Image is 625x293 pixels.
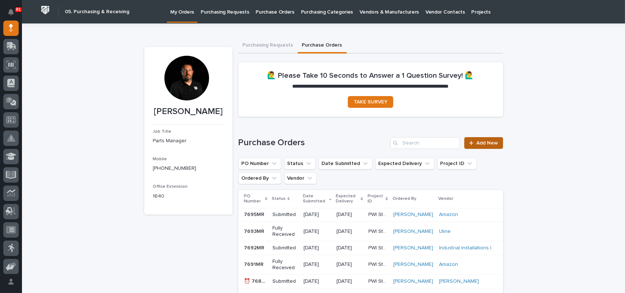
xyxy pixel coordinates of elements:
p: [DATE] [304,278,331,285]
a: [PERSON_NAME] [439,278,479,285]
p: Submitted [272,278,298,285]
p: Vendor [438,195,453,203]
a: [PERSON_NAME] [393,278,433,285]
button: PO Number [238,158,281,169]
p: 7691MR [244,260,265,268]
p: 7692MR [244,243,266,251]
span: Add New [477,140,498,146]
tr: 7695MR7695MR Submitted[DATE][DATE]PWI StockPWI Stock [PERSON_NAME] Amazon [238,208,503,221]
button: Vendor [284,172,317,184]
a: TAKE SURVEY [348,96,393,108]
p: Submitted [272,212,298,218]
p: [DATE] [304,261,331,268]
a: [PERSON_NAME] [393,212,433,218]
p: PWI Stock [368,227,389,235]
p: 91 [16,7,21,12]
tr: ⏰ 7689MR⏰ 7689MR Submitted[DATE][DATE]PWI StockPWI Stock [PERSON_NAME] [PERSON_NAME] [238,275,503,288]
button: Status [284,158,316,169]
p: [DATE] [304,228,331,235]
p: PWI Stock [368,260,389,268]
p: [DATE] [336,228,362,235]
p: Fully Received [272,225,298,238]
span: TAKE SURVEY [354,99,387,105]
p: PWI Stock [368,277,389,285]
a: [PERSON_NAME] [393,228,433,235]
span: Mobile [153,157,167,161]
button: Purchase Orders [298,38,347,54]
h1: Purchase Orders [238,138,388,148]
tr: 7691MR7691MR Fully Received[DATE][DATE]PWI StockPWI Stock [PERSON_NAME] Amazon [238,255,503,275]
a: [PERSON_NAME] [393,261,433,268]
p: Expected Delivery [336,192,359,206]
p: [DATE] [336,212,362,218]
p: ⏰ 7689MR [244,277,268,285]
input: Search [390,137,460,149]
p: Project ID [368,192,384,206]
p: [DATE] [336,261,362,268]
p: Fully Received [272,259,298,271]
p: [PERSON_NAME] [153,106,224,117]
button: Date Submitted [319,158,372,169]
h2: 🙋‍♂️ Please Take 10 Seconds to Answer a 1 Question Survey! 🙋‍♂️ [267,71,474,80]
button: Expected Delivery [375,158,434,169]
p: [DATE] [336,278,362,285]
p: [DATE] [304,245,331,251]
p: Date Submitted [303,192,327,206]
button: Ordered By [238,172,281,184]
tr: 7693MR7693MR Fully Received[DATE][DATE]PWI StockPWI Stock [PERSON_NAME] Uline [238,221,503,241]
p: PWI Stock [368,210,389,218]
p: Parts Manager [153,137,224,145]
p: 7693MR [244,227,266,235]
p: [DATE] [304,212,331,218]
tr: 7692MR7692MR Submitted[DATE][DATE]PWI StockPWI Stock [PERSON_NAME] Industrial Installations Inc [238,241,503,255]
p: PO Number [244,192,263,206]
p: 1640 [153,193,224,200]
a: Uline [439,228,451,235]
p: [DATE] [336,245,362,251]
p: Status [272,195,286,203]
span: Job Title [153,129,172,134]
a: Add New [464,137,503,149]
button: Purchasing Requests [238,38,298,54]
button: Project ID [437,158,477,169]
a: Amazon [439,212,458,218]
p: 7695MR [244,210,266,218]
span: Office Extension [153,184,188,189]
h2: 05. Purchasing & Receiving [65,9,129,15]
p: Ordered By [393,195,416,203]
div: Notifications91 [9,9,19,21]
a: Amazon [439,261,458,268]
p: Submitted [272,245,298,251]
a: [PERSON_NAME] [393,245,433,251]
img: Workspace Logo [38,3,52,17]
button: Notifications [3,4,19,20]
a: [PHONE_NUMBER] [153,166,197,171]
p: PWI Stock [368,243,389,251]
a: Industrial Installations Inc [439,245,497,251]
